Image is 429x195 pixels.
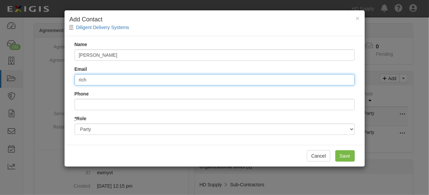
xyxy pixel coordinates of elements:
h4: Add Contact [70,15,360,24]
label: Role [75,115,87,122]
a: Diligent Delivery Systems [76,25,129,30]
label: Phone [75,90,89,97]
span: × [355,14,359,22]
label: Name [75,41,87,48]
label: Email [75,66,87,72]
button: Close [355,15,359,22]
abbr: required [75,116,76,121]
input: Save [335,150,355,162]
button: Cancel [307,150,330,162]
